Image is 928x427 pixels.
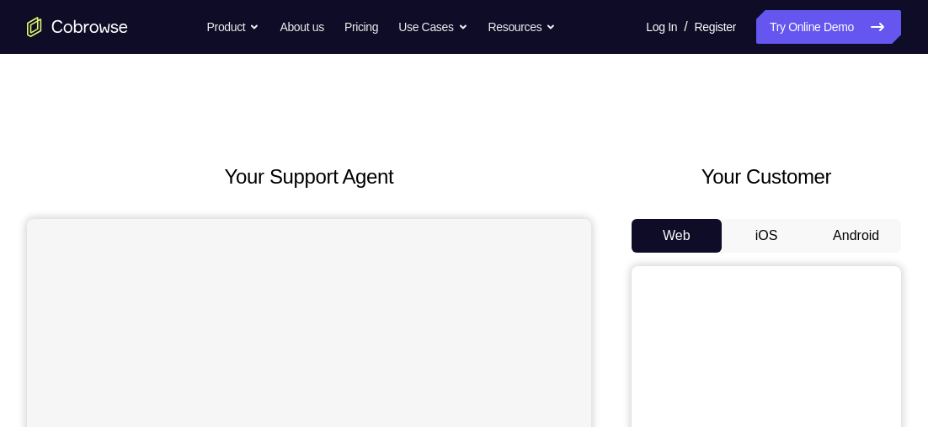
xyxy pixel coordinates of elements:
[398,10,467,44] button: Use Cases
[646,10,677,44] a: Log In
[27,162,591,192] h2: Your Support Agent
[632,162,901,192] h2: Your Customer
[280,10,323,44] a: About us
[684,17,687,37] span: /
[722,219,812,253] button: iOS
[27,17,128,37] a: Go to the home page
[756,10,901,44] a: Try Online Demo
[344,10,378,44] a: Pricing
[695,10,736,44] a: Register
[632,219,722,253] button: Web
[207,10,260,44] button: Product
[811,219,901,253] button: Android
[488,10,557,44] button: Resources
